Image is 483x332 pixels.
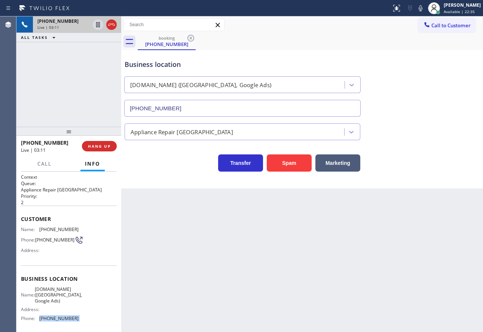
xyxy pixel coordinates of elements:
h2: Priority: [21,193,117,199]
button: Spam [267,154,312,172]
button: Info [80,157,105,171]
span: HANG UP [88,144,111,149]
button: ALL TASKS [16,33,63,42]
button: Marketing [315,154,360,172]
span: ALL TASKS [21,35,48,40]
button: Call [33,157,56,171]
button: HANG UP [82,141,117,151]
span: Phone: [21,237,35,243]
span: [PHONE_NUMBER] [37,18,79,24]
span: Address: [21,248,41,253]
h2: Queue: [21,180,117,187]
span: [PHONE_NUMBER] [39,227,79,232]
span: Call to Customer [431,22,471,29]
span: Live | 03:11 [37,25,59,30]
button: Call to Customer [418,18,476,33]
div: Business location [125,59,360,70]
div: (213) 820-7775 [138,33,195,49]
input: Phone Number [124,100,361,117]
div: booking [138,35,195,41]
span: Customer [21,215,117,222]
span: [DOMAIN_NAME] ([GEOGRAPHIC_DATA], Google Ads) [35,286,82,304]
span: [PHONE_NUMBER] [21,139,68,146]
span: Live | 03:11 [21,147,46,153]
span: Business location [21,275,117,282]
span: Address: [21,307,41,312]
span: Name: [21,292,35,298]
p: Appliance Repair [GEOGRAPHIC_DATA] [21,187,117,193]
div: [PHONE_NUMBER] [138,41,195,47]
span: Call [37,160,52,167]
button: Hold Customer [93,19,103,30]
div: [DOMAIN_NAME] ([GEOGRAPHIC_DATA], Google Ads) [130,81,271,89]
span: Info [85,160,100,167]
button: Transfer [218,154,263,172]
button: Hang up [106,19,117,30]
span: [PHONE_NUMBER] [39,316,79,321]
span: [PHONE_NUMBER] [35,237,74,243]
button: Mute [415,3,426,13]
div: Appliance Repair [GEOGRAPHIC_DATA] [131,127,233,136]
h1: Context [21,174,117,180]
div: [PERSON_NAME] [444,2,481,8]
span: Name: [21,227,39,232]
span: Available | 22:35 [444,9,475,14]
span: Phone: [21,316,39,321]
p: 2 [21,199,117,206]
input: Search [124,19,224,31]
